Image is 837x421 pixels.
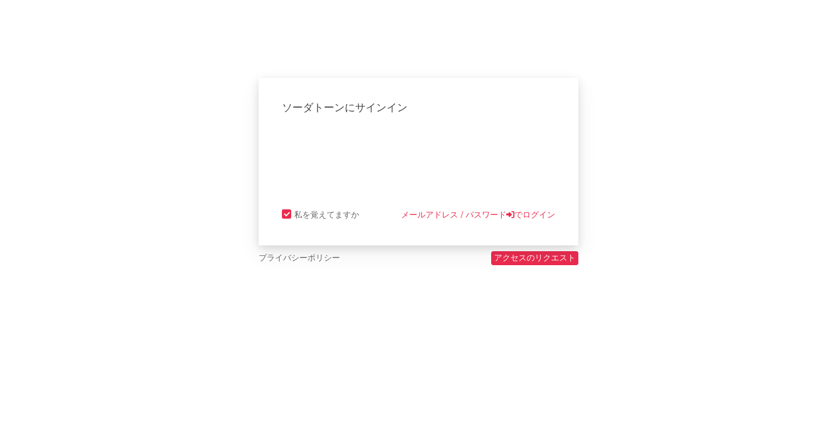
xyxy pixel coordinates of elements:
[491,251,578,266] a: アクセスのリクエスト
[294,208,359,222] div: 私を覚えてますか
[259,251,340,266] a: プライバシーポリシー
[401,208,555,222] a: メールアドレス / パスワードでログイン
[282,101,555,115] div: ソーダトーンにサインイン
[491,251,578,265] button: アクセスのリクエスト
